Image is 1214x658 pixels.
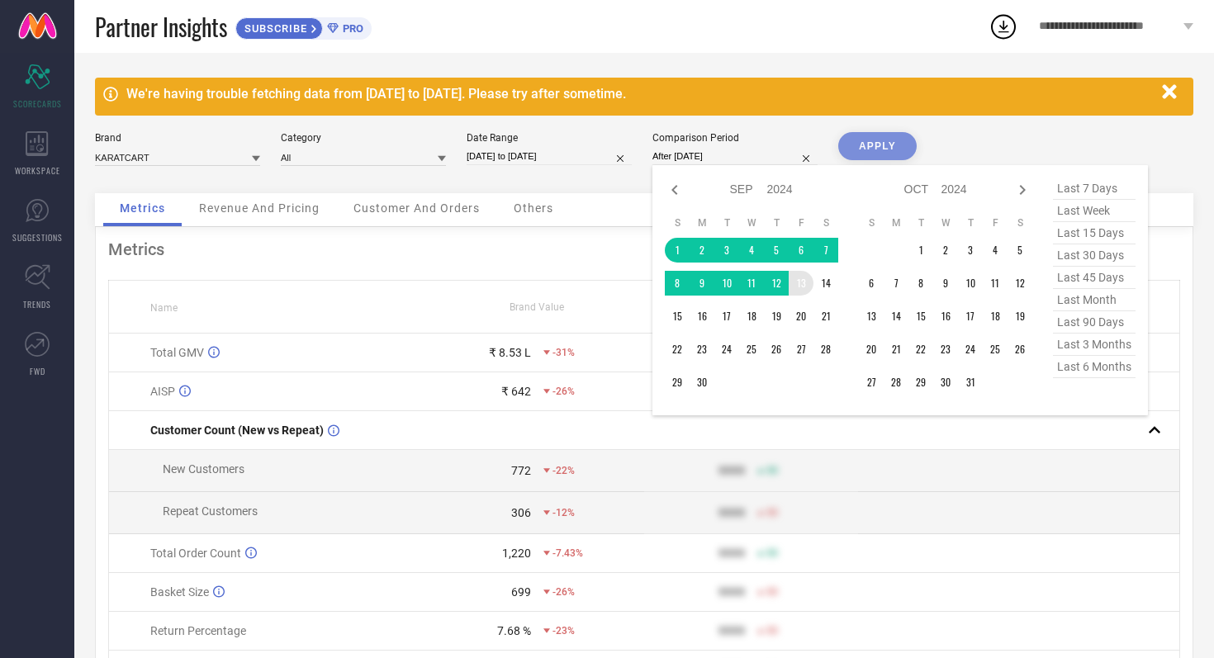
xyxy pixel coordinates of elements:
[933,337,958,362] td: Wed Oct 23 2024
[714,337,739,362] td: Tue Sep 24 2024
[126,86,1154,102] div: We're having trouble fetching data from [DATE] to [DATE]. Please try after sometime.
[665,216,690,230] th: Sunday
[665,304,690,329] td: Sun Sep 15 2024
[150,385,175,398] span: AISP
[813,271,838,296] td: Sat Sep 14 2024
[958,304,983,329] td: Thu Oct 17 2024
[511,585,531,599] div: 699
[766,625,778,637] span: 50
[150,346,204,359] span: Total GMV
[718,506,745,519] div: 9999
[23,298,51,310] span: TRENDS
[665,180,685,200] div: Previous month
[467,132,632,144] div: Date Range
[813,238,838,263] td: Sat Sep 07 2024
[199,201,320,215] span: Revenue And Pricing
[30,365,45,377] span: FWD
[150,547,241,560] span: Total Order Count
[150,624,246,637] span: Return Percentage
[983,271,1008,296] td: Fri Oct 11 2024
[908,238,933,263] td: Tue Oct 01 2024
[714,304,739,329] td: Tue Sep 17 2024
[813,304,838,329] td: Sat Sep 21 2024
[1053,267,1136,289] span: last 45 days
[859,216,884,230] th: Sunday
[95,10,227,44] span: Partner Insights
[489,346,531,359] div: ₹ 8.53 L
[12,231,63,244] span: SUGGESTIONS
[789,238,813,263] td: Fri Sep 06 2024
[150,302,178,314] span: Name
[884,337,908,362] td: Mon Oct 21 2024
[958,238,983,263] td: Thu Oct 03 2024
[552,625,575,637] span: -23%
[884,216,908,230] th: Monday
[1012,180,1032,200] div: Next month
[690,238,714,263] td: Mon Sep 02 2024
[1008,238,1032,263] td: Sat Oct 05 2024
[933,271,958,296] td: Wed Oct 09 2024
[718,464,745,477] div: 9999
[789,337,813,362] td: Fri Sep 27 2024
[511,464,531,477] div: 772
[933,216,958,230] th: Wednesday
[552,586,575,598] span: -26%
[813,216,838,230] th: Saturday
[764,238,789,263] td: Thu Sep 05 2024
[353,201,480,215] span: Customer And Orders
[665,238,690,263] td: Sun Sep 01 2024
[510,301,564,313] span: Brand Value
[163,504,258,518] span: Repeat Customers
[690,304,714,329] td: Mon Sep 16 2024
[514,201,553,215] span: Others
[933,304,958,329] td: Wed Oct 16 2024
[665,337,690,362] td: Sun Sep 22 2024
[552,465,575,476] span: -22%
[908,370,933,395] td: Tue Oct 29 2024
[150,585,209,599] span: Basket Size
[1053,200,1136,222] span: last week
[163,462,244,476] span: New Customers
[718,624,745,637] div: 9999
[739,216,764,230] th: Wednesday
[690,271,714,296] td: Mon Sep 09 2024
[789,216,813,230] th: Friday
[764,304,789,329] td: Thu Sep 19 2024
[1053,311,1136,334] span: last 90 days
[1053,178,1136,200] span: last 7 days
[983,337,1008,362] td: Fri Oct 25 2024
[236,22,311,35] span: SUBSCRIBE
[235,13,372,40] a: SUBSCRIBEPRO
[859,337,884,362] td: Sun Oct 20 2024
[552,547,583,559] span: -7.43%
[1008,271,1032,296] td: Sat Oct 12 2024
[690,337,714,362] td: Mon Sep 23 2024
[739,238,764,263] td: Wed Sep 04 2024
[714,238,739,263] td: Tue Sep 03 2024
[108,239,1180,259] div: Metrics
[884,304,908,329] td: Mon Oct 14 2024
[813,337,838,362] td: Sat Sep 28 2024
[690,216,714,230] th: Monday
[665,370,690,395] td: Sun Sep 29 2024
[764,337,789,362] td: Thu Sep 26 2024
[497,624,531,637] div: 7.68 %
[958,216,983,230] th: Thursday
[739,271,764,296] td: Wed Sep 11 2024
[789,304,813,329] td: Fri Sep 20 2024
[1053,334,1136,356] span: last 3 months
[1053,356,1136,378] span: last 6 months
[766,507,778,518] span: 50
[859,271,884,296] td: Sun Oct 06 2024
[958,370,983,395] td: Thu Oct 31 2024
[690,370,714,395] td: Mon Sep 30 2024
[739,304,764,329] td: Wed Sep 18 2024
[933,370,958,395] td: Wed Oct 30 2024
[766,547,778,559] span: 50
[1053,222,1136,244] span: last 15 days
[789,271,813,296] td: Fri Sep 13 2024
[884,370,908,395] td: Mon Oct 28 2024
[1008,216,1032,230] th: Saturday
[766,465,778,476] span: 50
[120,201,165,215] span: Metrics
